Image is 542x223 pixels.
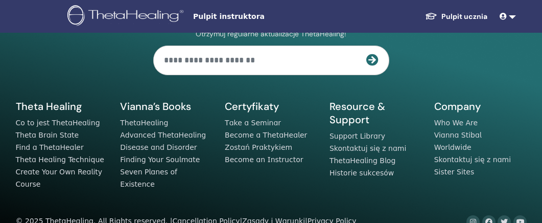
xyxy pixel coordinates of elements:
[16,119,100,127] a: Co to jest ThetaHealing
[434,131,482,139] a: Vianna Stibal
[120,168,177,188] a: Seven Planes of Existence
[434,155,511,164] a: Skontaktuj się z nami
[329,132,385,140] a: Support Library
[225,143,292,151] a: Zostań Praktykiem
[225,155,303,164] a: Become an Instructor
[417,7,496,26] a: Pulpit ucznia
[16,131,79,139] a: Theta Brain State
[16,100,108,113] h5: Theta Healing
[16,168,103,188] a: Create Your Own Reality Course
[67,5,187,28] img: logo.png
[120,119,168,127] a: ThetaHealing
[120,155,200,164] a: Finding Your Soulmate
[16,143,84,151] a: Find a ThetaHealer
[329,157,395,165] a: ThetaHealing Blog
[434,100,527,113] h5: Company
[434,168,475,176] a: Sister Sites
[329,169,394,177] a: Historie sukcesów
[225,131,307,139] a: Become a ThetaHealer
[16,155,104,164] a: Theta Healing Technique
[120,100,213,113] h5: Vianna’s Books
[120,143,197,151] a: Disease and Disorder
[329,144,406,152] a: Skontaktuj się z nami
[153,29,389,38] p: Otrzymuj regularne aktualizacje ThetaHealing!
[434,143,472,151] a: Worldwide
[225,100,317,113] h5: Certyfikaty
[225,119,281,127] a: Take a Seminar
[329,100,422,126] h5: Resource & Support
[434,119,478,127] a: Who We Are
[425,12,437,20] img: graduation-cap-white.svg
[193,11,346,22] span: Pulpit instruktora
[120,131,206,139] a: Advanced ThetaHealing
